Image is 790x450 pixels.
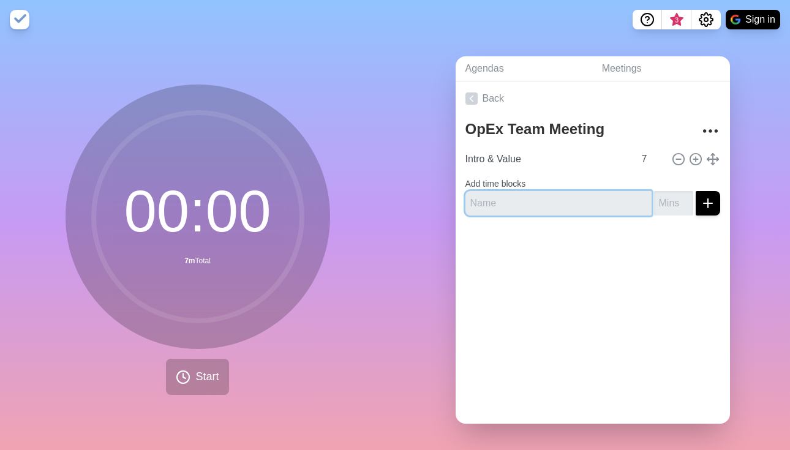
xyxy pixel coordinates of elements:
[672,15,682,25] span: 3
[637,147,666,171] input: Mins
[461,147,634,171] input: Name
[731,15,740,24] img: google logo
[698,119,723,143] button: More
[456,56,592,81] a: Agendas
[654,191,693,216] input: Mins
[465,191,652,216] input: Name
[456,81,730,116] a: Back
[662,10,691,29] button: What’s new
[10,10,29,29] img: timeblocks logo
[726,10,780,29] button: Sign in
[592,56,730,81] a: Meetings
[465,179,526,189] label: Add time blocks
[691,10,721,29] button: Settings
[633,10,662,29] button: Help
[195,369,219,385] span: Start
[166,359,228,395] button: Start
